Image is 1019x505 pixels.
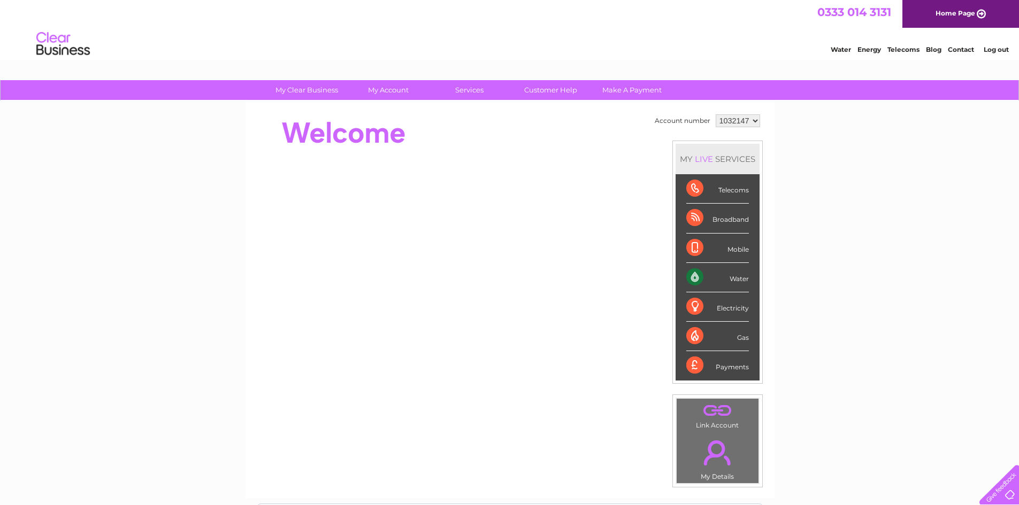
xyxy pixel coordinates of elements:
a: . [679,401,756,420]
div: Mobile [686,234,749,263]
div: Electricity [686,292,749,322]
a: My Account [344,80,432,100]
a: Blog [926,45,941,53]
td: Account number [652,112,713,130]
a: Log out [984,45,1009,53]
a: 0333 014 3131 [817,5,891,19]
div: Telecoms [686,174,749,204]
div: Clear Business is a trading name of Verastar Limited (registered in [GEOGRAPHIC_DATA] No. 3667643... [257,6,763,52]
a: . [679,434,756,471]
a: Contact [948,45,974,53]
a: Customer Help [507,80,595,100]
a: Services [425,80,514,100]
div: Payments [686,351,749,380]
a: Make A Payment [588,80,676,100]
a: Energy [857,45,881,53]
div: MY SERVICES [676,144,760,174]
div: LIVE [693,154,715,164]
a: My Clear Business [263,80,351,100]
td: Link Account [676,398,759,432]
a: Telecoms [887,45,920,53]
div: Water [686,263,749,292]
img: logo.png [36,28,90,60]
div: Broadband [686,204,749,233]
a: Water [831,45,851,53]
div: Gas [686,322,749,351]
td: My Details [676,431,759,484]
